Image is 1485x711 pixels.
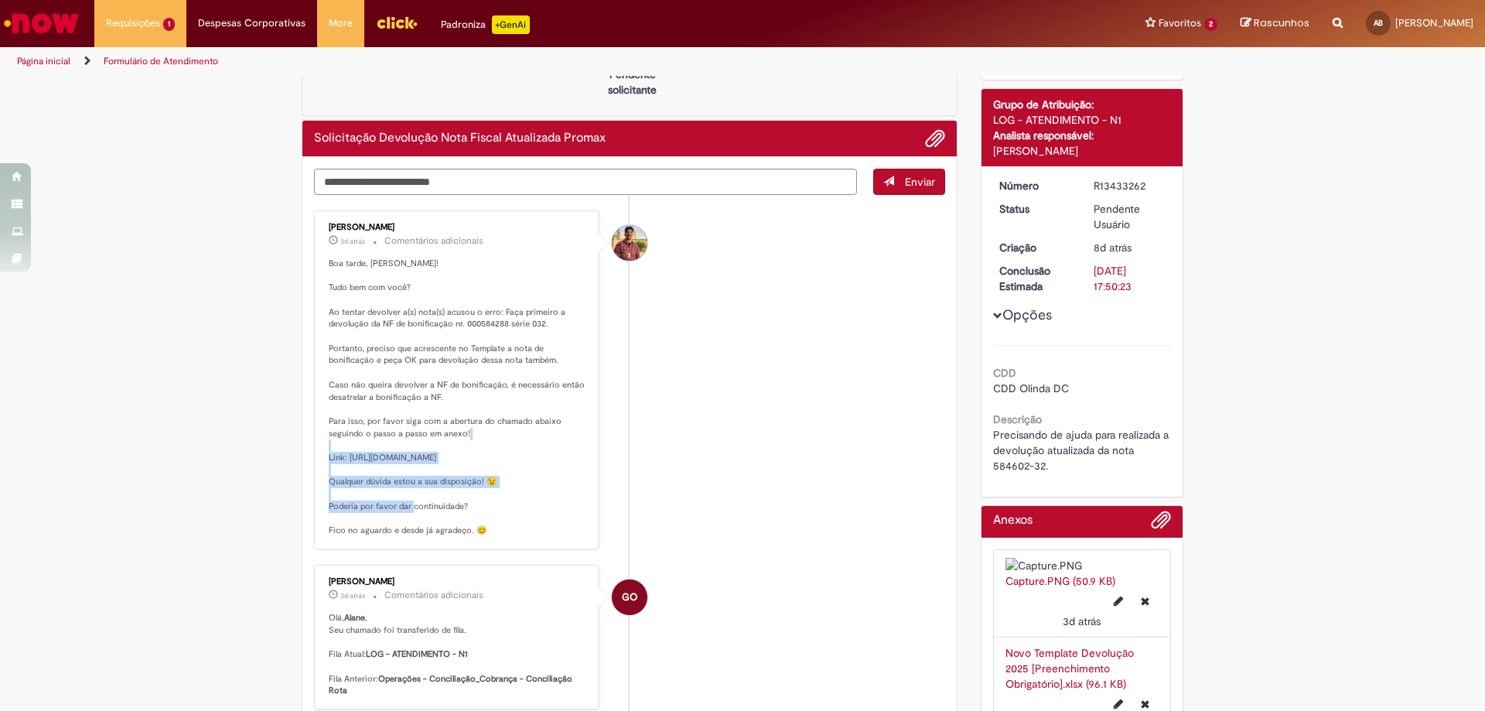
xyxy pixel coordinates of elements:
[340,237,365,246] span: 3d atrás
[1254,15,1309,30] span: Rascunhos
[329,258,586,537] p: Boa tarde, [PERSON_NAME]! Tudo bem com você? Ao tentar devolver a(s) nota(s) acusou o erro: Faça ...
[993,112,1172,128] div: LOG - ATENDIMENTO - N1
[612,579,647,615] div: Gustavo Oliveira
[1241,16,1309,31] a: Rascunhos
[329,612,586,697] p: Olá, , Seu chamado foi transferido de fila. Fila Atual: Fila Anterior:
[329,15,353,31] span: More
[492,15,530,34] p: +GenAi
[993,143,1172,159] div: [PERSON_NAME]
[1005,558,1159,573] img: Capture.PNG
[993,128,1172,143] div: Analista responsável:
[993,514,1033,528] h2: Anexos
[993,428,1172,473] span: Precisando de ajuda para realizada a devolução atualizada da nota 584602-32.
[314,169,857,195] textarea: Digite sua mensagem aqui...
[993,381,1069,395] span: CDD Olinda DC
[993,366,1016,380] b: CDD
[340,591,365,600] time: 25/08/2025 15:48:52
[988,240,1083,255] dt: Criação
[314,132,606,145] h2: Solicitação Devolução Nota Fiscal Atualizada Promax Histórico de tíquete
[2,8,81,39] img: ServiceNow
[376,11,418,34] img: click_logo_yellow_360x200.png
[104,55,218,67] a: Formulário de Atendimento
[1374,18,1383,28] span: AB
[1063,614,1101,628] span: 3d atrás
[988,201,1083,217] dt: Status
[925,128,945,149] button: Adicionar anexos
[1204,18,1217,31] span: 2
[329,223,586,232] div: [PERSON_NAME]
[1132,589,1159,614] button: Excluir Capture.PNG
[595,67,670,97] p: Pendente solicitante
[17,55,70,67] a: Página inicial
[441,15,530,34] div: Padroniza
[344,612,365,624] b: Alane
[1005,574,1115,588] a: Capture.PNG (50.9 KB)
[198,15,306,31] span: Despesas Corporativas
[1094,241,1132,255] span: 8d atrás
[329,577,586,586] div: [PERSON_NAME]
[1094,241,1132,255] time: 20/08/2025 15:59:52
[1395,16,1473,29] span: [PERSON_NAME]
[1094,240,1166,255] div: 20/08/2025 15:59:52
[1094,201,1166,232] div: Pendente Usuário
[1151,510,1171,538] button: Adicionar anexos
[329,673,575,697] b: Operações - Conciliação_Cobrança - Conciliação Rota
[12,47,978,76] ul: Trilhas de página
[873,169,945,195] button: Enviar
[340,237,365,246] time: 25/08/2025 15:53:21
[993,97,1172,112] div: Grupo de Atribuição:
[1104,589,1132,614] button: Editar nome de arquivo Capture.PNG
[1094,263,1166,294] div: [DATE] 17:50:23
[366,648,468,660] b: LOG - ATENDIMENTO - N1
[384,234,483,248] small: Comentários adicionais
[622,579,637,616] span: GO
[1159,15,1201,31] span: Favoritos
[1094,178,1166,193] div: R13433262
[993,412,1042,426] b: Descrição
[905,175,935,189] span: Enviar
[612,225,647,261] div: Vitor Jeremias Da Silva
[988,178,1083,193] dt: Número
[384,589,483,602] small: Comentários adicionais
[340,591,365,600] span: 3d atrás
[163,18,175,31] span: 1
[106,15,160,31] span: Requisições
[1005,646,1134,691] a: Novo Template Devolução 2025 [Preenchimento Obrigatório].xlsx (96.1 KB)
[988,263,1083,294] dt: Conclusão Estimada
[1063,614,1101,628] time: 25/08/2025 15:00:52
